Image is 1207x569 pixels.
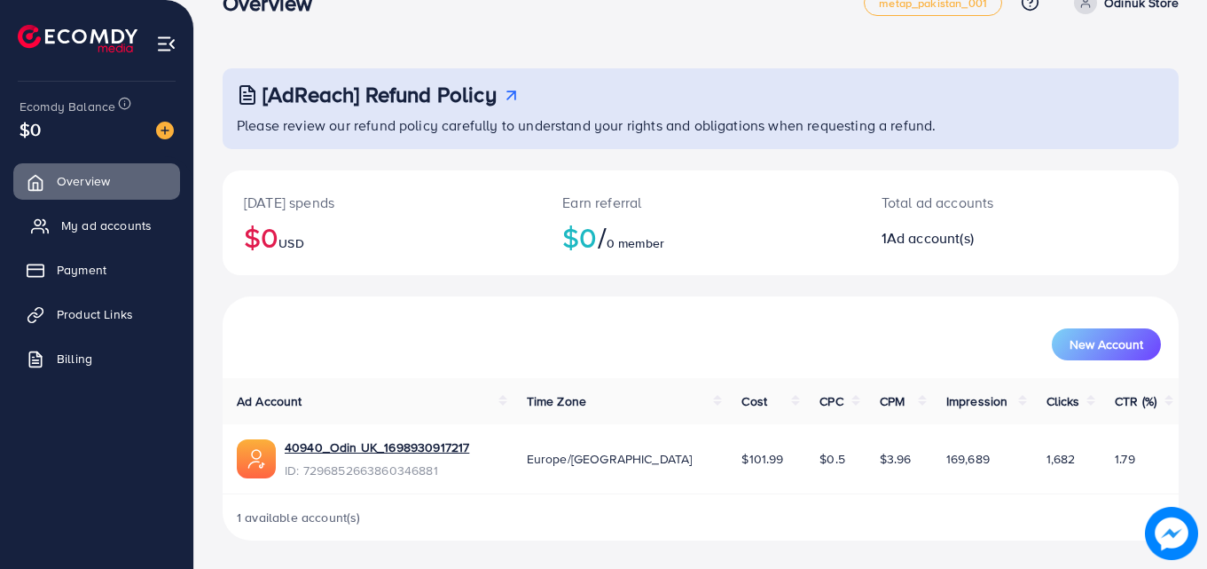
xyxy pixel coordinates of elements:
p: Please review our refund policy carefully to understand your rights and obligations when requesti... [237,115,1168,136]
span: CTR (%) [1115,392,1156,410]
span: $3.96 [880,450,912,468]
span: Ad account(s) [887,228,974,248]
a: Payment [13,252,180,288]
span: 0 member [607,234,664,252]
button: New Account [1052,328,1161,360]
a: Product Links [13,296,180,332]
span: Billing [57,350,92,367]
img: ic-ads-acc.e4c84228.svg [237,439,276,478]
a: Overview [13,163,180,199]
span: USD [278,234,303,252]
span: Clicks [1046,392,1080,410]
span: Overview [57,172,110,190]
img: image [1145,507,1198,560]
span: Time Zone [527,392,586,410]
a: 40940_Odin UK_1698930917217 [285,439,469,456]
img: logo [18,25,137,52]
span: 1.79 [1115,450,1135,468]
span: My ad accounts [61,217,152,234]
span: 1 available account(s) [237,509,361,526]
span: 1,682 [1046,450,1076,468]
span: CPM [880,392,905,410]
a: My ad accounts [13,208,180,243]
span: 169,689 [946,450,990,468]
span: ID: 7296852663860346881 [285,462,469,479]
span: $101.99 [741,450,783,468]
a: Billing [13,341,180,376]
h2: $0 [244,220,520,254]
span: / [598,217,607,257]
h2: $0 [562,220,838,254]
h2: 1 [882,230,1078,247]
p: [DATE] spends [244,192,520,213]
p: Earn referral [562,192,838,213]
span: Cost [741,392,767,410]
span: Impression [946,392,1008,410]
span: Europe/[GEOGRAPHIC_DATA] [527,450,693,468]
img: menu [156,34,176,54]
img: image [156,122,174,139]
span: Payment [57,261,106,279]
span: Product Links [57,305,133,323]
span: New Account [1070,338,1143,351]
span: Ad Account [237,392,302,410]
span: $0.5 [819,450,845,468]
span: Ecomdy Balance [20,98,115,115]
h3: [AdReach] Refund Policy [263,82,497,107]
p: Total ad accounts [882,192,1078,213]
span: CPC [819,392,843,410]
span: $0 [20,116,41,142]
